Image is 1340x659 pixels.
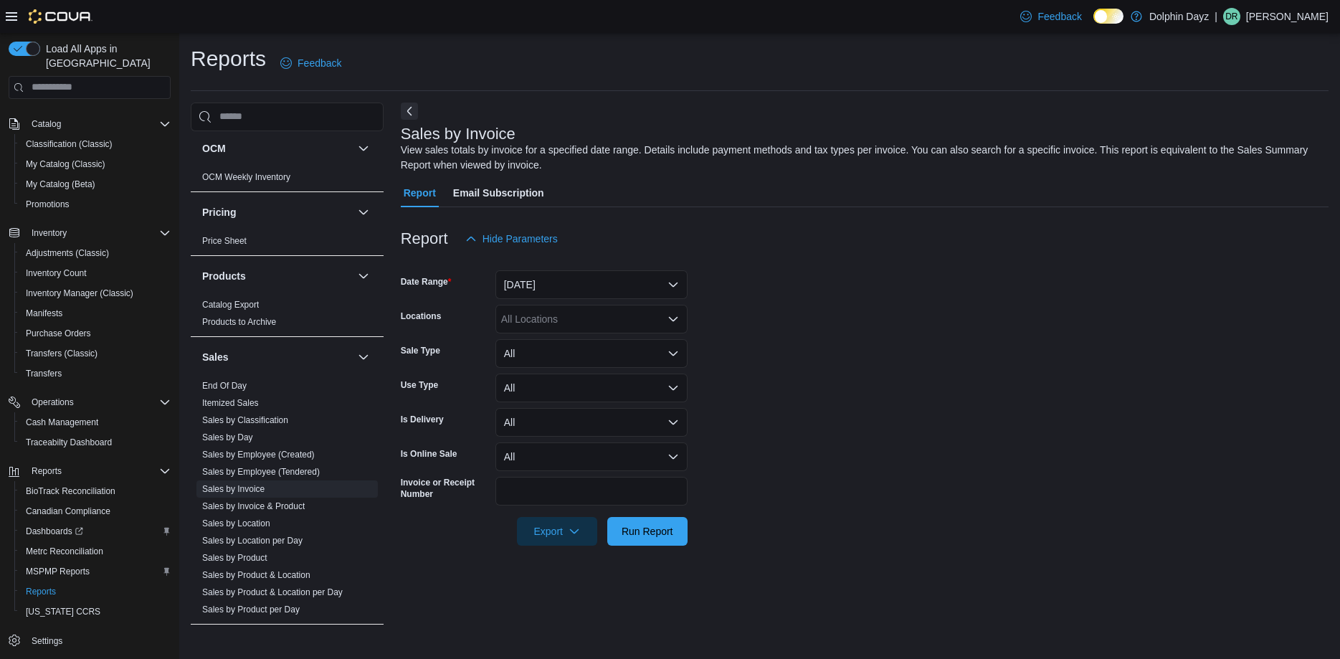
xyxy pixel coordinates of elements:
span: Adjustments (Classic) [20,245,171,262]
span: Feedback [298,56,341,70]
span: Sales by Product [202,552,267,564]
button: Reports [26,463,67,480]
a: Sales by Employee (Created) [202,450,315,460]
h3: Products [202,269,246,283]
span: BioTrack Reconciliation [26,485,115,497]
span: Transfers (Classic) [26,348,98,359]
span: Inventory Count [20,265,171,282]
a: Cash Management [20,414,104,431]
span: Manifests [26,308,62,319]
a: Reports [20,583,62,600]
a: Metrc Reconciliation [20,543,109,560]
button: OCM [355,140,372,157]
span: Settings [26,632,171,650]
a: End Of Day [202,381,247,391]
button: Purchase Orders [14,323,176,343]
button: Inventory Manager (Classic) [14,283,176,303]
span: Canadian Compliance [20,503,171,520]
img: Cova [29,9,92,24]
span: Metrc Reconciliation [20,543,171,560]
span: My Catalog (Classic) [20,156,171,173]
span: Manifests [20,305,171,322]
button: All [495,408,688,437]
a: Canadian Compliance [20,503,116,520]
label: Invoice or Receipt Number [401,477,490,500]
div: Donna Ryan [1223,8,1240,25]
button: Run Report [607,517,688,546]
a: Dashboards [14,521,176,541]
button: Adjustments (Classic) [14,243,176,263]
span: Dashboards [20,523,171,540]
span: Hide Parameters [483,232,558,246]
span: Catalog [32,118,61,130]
span: My Catalog (Beta) [26,179,95,190]
button: Classification (Classic) [14,134,176,154]
span: Classification (Classic) [20,136,171,153]
span: Catalog Export [202,299,259,310]
button: Products [202,269,352,283]
a: Sales by Product per Day [202,605,300,615]
span: Sales by Location [202,518,270,529]
span: Sales by Invoice [202,483,265,495]
span: Sales by Day [202,432,253,443]
label: Is Online Sale [401,448,457,460]
span: Inventory Manager (Classic) [20,285,171,302]
label: Use Type [401,379,438,391]
button: All [495,374,688,402]
span: Itemized Sales [202,397,259,409]
a: BioTrack Reconciliation [20,483,121,500]
span: Report [404,179,436,207]
a: [US_STATE] CCRS [20,603,106,620]
a: Sales by Product & Location [202,570,310,580]
button: Open list of options [667,313,679,325]
h3: OCM [202,141,226,156]
button: Hide Parameters [460,224,564,253]
div: Sales [191,377,384,624]
span: Washington CCRS [20,603,171,620]
span: End Of Day [202,380,247,392]
button: Metrc Reconciliation [14,541,176,561]
span: Dashboards [26,526,83,537]
h3: Report [401,230,448,247]
button: Catalog [26,115,67,133]
span: DR [1225,8,1237,25]
button: Operations [26,394,80,411]
span: Purchase Orders [26,328,91,339]
span: Promotions [26,199,70,210]
a: My Catalog (Classic) [20,156,111,173]
a: Sales by Employee (Tendered) [202,467,320,477]
span: Sales by Product & Location per Day [202,587,343,598]
span: Adjustments (Classic) [26,247,109,259]
a: Traceabilty Dashboard [20,434,118,451]
button: Inventory [3,223,176,243]
a: My Catalog (Beta) [20,176,101,193]
span: Metrc Reconciliation [26,546,103,557]
p: [PERSON_NAME] [1246,8,1329,25]
span: Transfers [20,365,171,382]
span: Reports [32,465,62,477]
button: Inventory Count [14,263,176,283]
button: Sales [202,350,352,364]
label: Sale Type [401,345,440,356]
button: Transfers (Classic) [14,343,176,364]
span: Cash Management [20,414,171,431]
p: Dolphin Dayz [1149,8,1209,25]
label: Date Range [401,276,452,288]
a: Products to Archive [202,317,276,327]
button: Cash Management [14,412,176,432]
button: Reports [3,461,176,481]
span: Promotions [20,196,171,213]
span: My Catalog (Classic) [26,158,105,170]
span: Run Report [622,524,673,539]
button: All [495,339,688,368]
button: My Catalog (Classic) [14,154,176,174]
span: BioTrack Reconciliation [20,483,171,500]
button: Promotions [14,194,176,214]
span: Price Sheet [202,235,247,247]
span: Purchase Orders [20,325,171,342]
span: Cash Management [26,417,98,428]
span: Canadian Compliance [26,506,110,517]
button: BioTrack Reconciliation [14,481,176,501]
span: Inventory [32,227,67,239]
